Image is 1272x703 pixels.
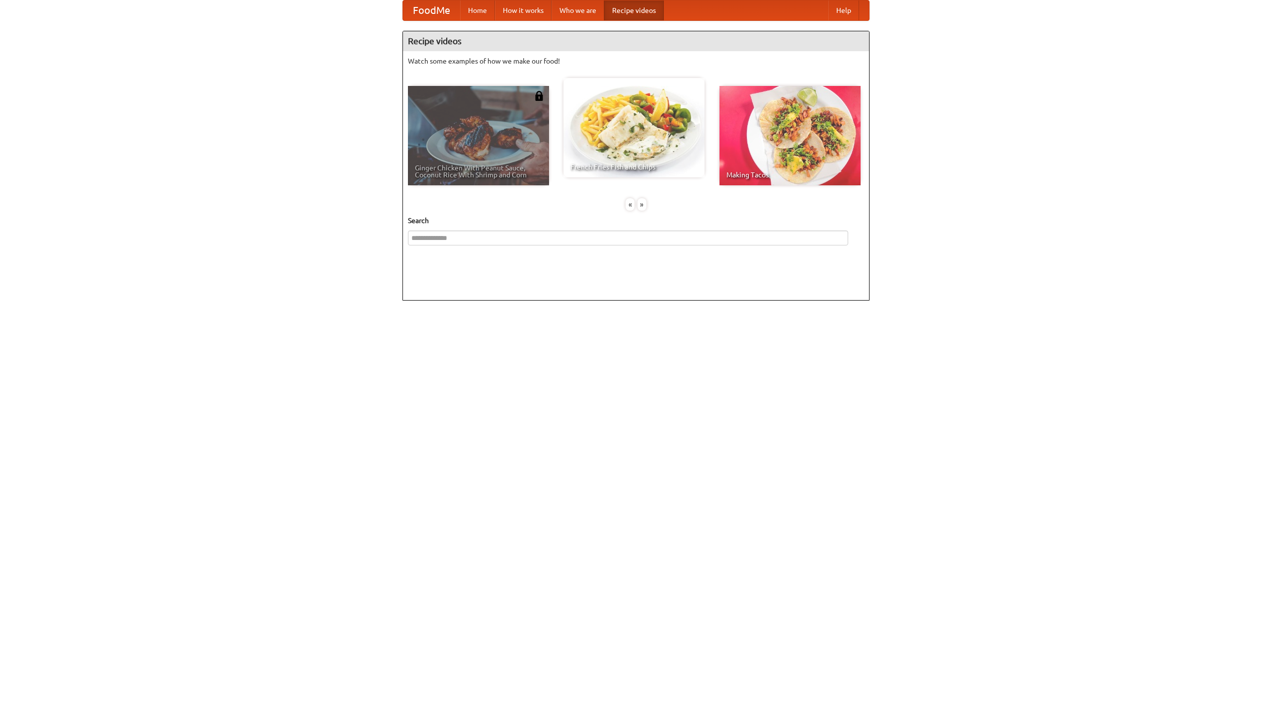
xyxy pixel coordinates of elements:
a: Recipe videos [604,0,664,20]
span: Making Tacos [726,171,854,178]
a: Making Tacos [719,86,861,185]
a: French Fries Fish and Chips [563,78,705,177]
img: 483408.png [534,91,544,101]
p: Watch some examples of how we make our food! [408,56,864,66]
a: How it works [495,0,552,20]
a: Who we are [552,0,604,20]
a: Home [460,0,495,20]
h5: Search [408,216,864,226]
a: FoodMe [403,0,460,20]
a: Help [828,0,859,20]
div: » [637,198,646,211]
div: « [626,198,635,211]
h4: Recipe videos [403,31,869,51]
span: French Fries Fish and Chips [570,163,698,170]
